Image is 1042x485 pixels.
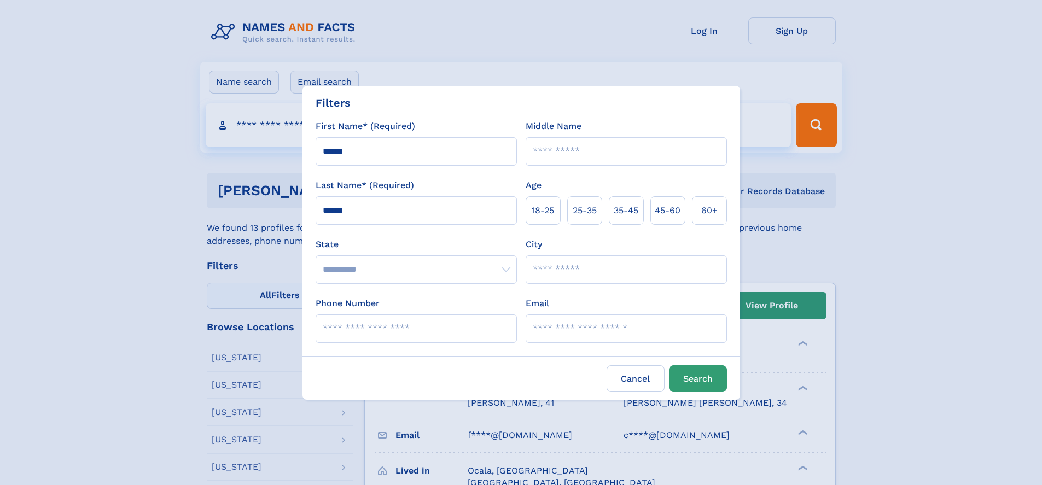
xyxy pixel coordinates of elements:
[526,238,542,251] label: City
[316,238,517,251] label: State
[526,179,542,192] label: Age
[526,120,581,133] label: Middle Name
[701,204,718,217] span: 60+
[669,365,727,392] button: Search
[607,365,665,392] label: Cancel
[316,95,351,111] div: Filters
[316,297,380,310] label: Phone Number
[614,204,638,217] span: 35‑45
[532,204,554,217] span: 18‑25
[316,179,414,192] label: Last Name* (Required)
[316,120,415,133] label: First Name* (Required)
[655,204,680,217] span: 45‑60
[526,297,549,310] label: Email
[573,204,597,217] span: 25‑35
